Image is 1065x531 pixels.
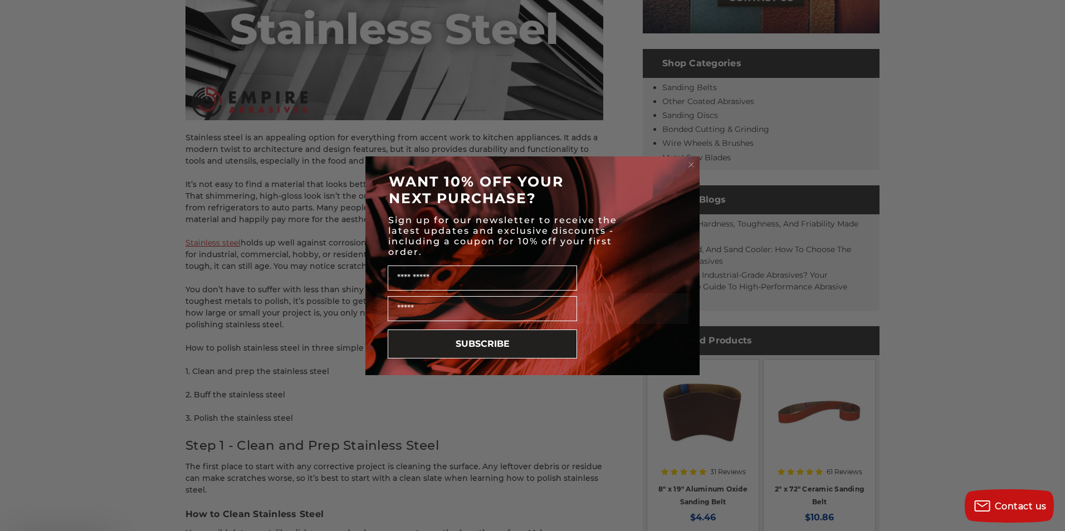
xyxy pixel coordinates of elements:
[995,501,1047,512] span: Contact us
[388,215,617,257] span: Sign up for our newsletter to receive the latest updates and exclusive discounts - including a co...
[388,330,577,358] button: SUBSCRIBE
[965,489,1054,523] button: Contact us
[388,296,577,321] input: Email
[389,173,564,206] span: WANT 10% OFF YOUR NEXT PURCHASE?
[686,159,697,170] button: Close dialog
